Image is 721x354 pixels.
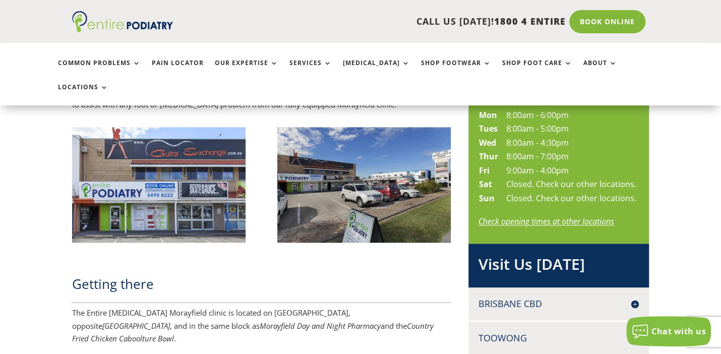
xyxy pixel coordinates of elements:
[479,151,498,162] strong: Thur
[479,165,490,176] strong: Fri
[58,84,108,105] a: Locations
[502,60,572,81] a: Shop Foot Care
[506,192,637,206] td: Closed. Check our other locations.
[478,298,639,310] h4: Brisbane CBD
[421,60,491,81] a: Shop Footwear
[506,122,637,136] td: 8:00am - 5:00pm
[478,216,614,227] a: Check opening times at other locations
[479,193,495,204] strong: Sun
[343,60,410,81] a: [MEDICAL_DATA]
[506,150,637,164] td: 8:00am - 7:00pm
[494,15,566,27] span: 1800 4 ENTIRE
[260,321,381,331] em: Morayfield Day and Night Pharmacy
[478,254,639,280] h2: Visit Us [DATE]
[72,307,451,353] p: The Entire [MEDICAL_DATA] Morayfield clinic is located on [GEOGRAPHIC_DATA], opposite , and in th...
[506,136,637,150] td: 8:00am - 4:30pm
[506,178,637,192] td: Closed. Check our other locations.
[479,179,492,190] strong: Sat
[204,15,566,28] p: CALL US [DATE]!
[626,316,711,346] button: Chat with us
[58,60,141,81] a: Common Problems
[72,24,173,34] a: Entire Podiatry
[479,123,498,134] strong: Tues
[72,275,451,298] h2: Getting there
[651,326,706,337] span: Chat with us
[569,10,645,33] a: Book Online
[152,60,204,81] a: Pain Locator
[478,332,639,344] h4: Toowong
[277,127,451,243] img: Morayfield Podiatrist Entire Podiatry
[479,137,496,148] strong: Wed
[215,60,278,81] a: Our Expertise
[479,109,497,121] strong: Mon
[102,321,170,331] em: [GEOGRAPHIC_DATA]
[506,108,637,123] td: 8:00am - 6:00pm
[289,60,332,81] a: Services
[506,164,637,178] td: 9:00am - 4:00pm
[72,127,246,243] img: Morayfield Podiatrist Entire Podiatry
[583,60,617,81] a: About
[72,11,173,32] img: logo (1)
